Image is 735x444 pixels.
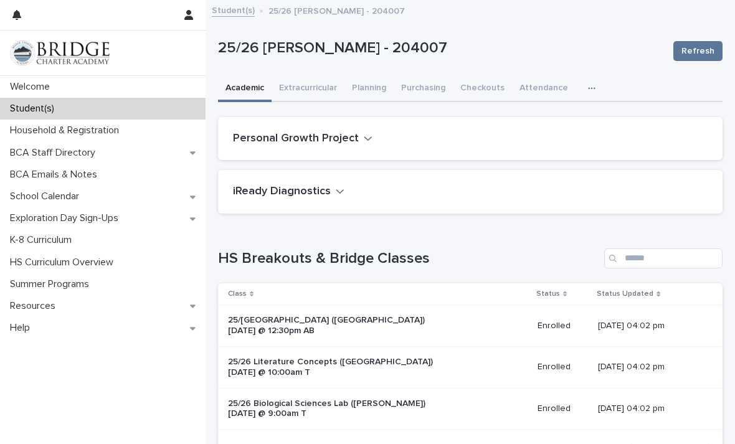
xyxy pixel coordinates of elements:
p: [DATE] 04:02 pm [598,321,703,331]
p: Class [228,287,247,301]
p: Status [536,287,560,301]
button: Refresh [673,41,723,61]
tr: 25/26 Biological Sciences Lab ([PERSON_NAME]) [DATE] @ 9:00am TEnrolled[DATE] 04:02 pm [218,388,723,430]
p: 25/26 [PERSON_NAME] - 204007 [218,39,663,57]
h2: Personal Growth Project [233,132,359,146]
p: BCA Staff Directory [5,147,105,159]
p: Resources [5,300,65,312]
p: Exploration Day Sign-Ups [5,212,128,224]
p: BCA Emails & Notes [5,169,107,181]
p: Welcome [5,81,60,93]
p: 25/[GEOGRAPHIC_DATA] ([GEOGRAPHIC_DATA]) [DATE] @ 12:30pm AB [228,315,435,336]
button: Planning [344,76,394,102]
tr: 25/[GEOGRAPHIC_DATA] ([GEOGRAPHIC_DATA]) [DATE] @ 12:30pm ABEnrolled[DATE] 04:02 pm [218,305,723,347]
p: 25/26 Biological Sciences Lab ([PERSON_NAME]) [DATE] @ 9:00am T [228,399,435,420]
p: Status Updated [597,287,653,301]
a: Student(s) [212,2,255,17]
p: 25/26 [PERSON_NAME] - 204007 [268,3,405,17]
p: Student(s) [5,103,64,115]
input: Search [604,248,723,268]
p: 25/26 Literature Concepts ([GEOGRAPHIC_DATA]) [DATE] @ 10:00am T [228,357,435,378]
p: Summer Programs [5,278,99,290]
p: School Calendar [5,191,89,202]
h1: HS Breakouts & Bridge Classes [218,250,599,268]
p: [DATE] 04:02 pm [598,362,703,372]
button: Checkouts [453,76,512,102]
h2: iReady Diagnostics [233,185,331,199]
p: Help [5,322,40,334]
p: Household & Registration [5,125,129,136]
p: K-8 Curriculum [5,234,82,246]
span: Refresh [681,45,714,57]
p: Enrolled [538,404,588,414]
img: V1C1m3IdTEidaUdm9Hs0 [10,40,110,65]
p: [DATE] 04:02 pm [598,404,703,414]
button: Attendance [512,76,576,102]
p: Enrolled [538,362,588,372]
button: Extracurricular [272,76,344,102]
tr: 25/26 Literature Concepts ([GEOGRAPHIC_DATA]) [DATE] @ 10:00am TEnrolled[DATE] 04:02 pm [218,346,723,388]
button: iReady Diagnostics [233,185,344,199]
button: Purchasing [394,76,453,102]
p: Enrolled [538,321,588,331]
button: Academic [218,76,272,102]
p: HS Curriculum Overview [5,257,123,268]
button: Personal Growth Project [233,132,372,146]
